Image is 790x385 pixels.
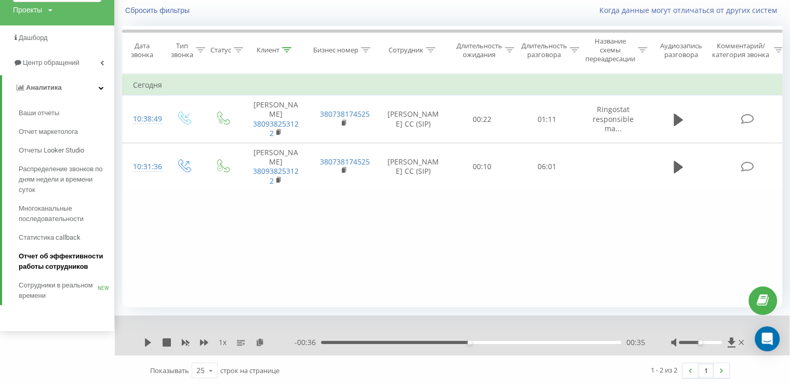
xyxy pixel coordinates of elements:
div: Accessibility label [467,340,472,345]
td: 01:11 [515,95,580,143]
span: Отчет об эффективности работы сотрудников [19,251,109,272]
a: 380938253122 [253,166,299,185]
a: Статистика callback [19,228,114,247]
div: 25 [196,365,205,376]
a: 380938253122 [253,119,299,138]
div: Длительность разговора [521,42,567,59]
a: Отчет об эффективности работы сотрудников [19,247,114,276]
a: Отчеты Looker Studio [19,141,114,160]
td: [PERSON_NAME] CC (SIP) [377,143,450,191]
span: Дашборд [19,34,48,42]
span: - 00:36 [294,337,321,348]
td: 00:22 [450,95,515,143]
a: 380738174525 [320,109,370,119]
div: 10:38:49 [133,109,154,129]
div: 10:31:36 [133,157,154,177]
td: [PERSON_NAME] [242,143,310,191]
a: 1 [698,363,714,378]
div: Бизнес номер [313,46,358,54]
a: Когда данные могут отличаться от других систем [599,5,782,15]
span: 00:35 [626,337,645,348]
a: Многоканальные последовательности [19,199,114,228]
span: Ваши отчеты [19,108,59,118]
td: [PERSON_NAME] CC (SIP) [377,95,450,143]
a: 380738174525 [320,157,370,167]
td: [PERSON_NAME] [242,95,310,143]
div: Комментарий/категория звонка [711,42,771,59]
span: Центр обращений [23,59,79,66]
a: Отчет маркетолога [19,122,114,141]
div: Тип звонка [171,42,193,59]
a: Распределение звонков по дням недели и времени суток [19,160,114,199]
span: Сотрудники в реальном времени [19,280,98,301]
span: Отчеты Looker Studio [19,145,84,156]
td: 00:10 [450,143,515,191]
div: Длительность ожидания [457,42,502,59]
button: Сбросить фильтры [122,6,195,15]
span: Ringostat responsible ma... [593,104,634,133]
span: Показывать [150,366,189,375]
div: Аудиозапись разговора [656,42,706,59]
span: Аналитика [26,84,62,91]
span: 1 x [219,337,226,348]
div: Дата звонка [123,42,161,59]
a: Ваши отчеты [19,104,114,122]
span: Отчет маркетолога [19,127,78,137]
td: 06:01 [515,143,580,191]
span: Многоканальные последовательности [19,203,109,224]
div: Проекты [13,5,42,15]
div: 1 - 2 из 2 [651,365,677,375]
div: Сотрудник [389,46,423,54]
div: Accessibility label [699,340,703,345]
span: Статистика callback [19,232,81,243]
span: Распределение звонков по дням недели и времени суток [19,164,109,195]
a: Сотрудники в реальном времениNEW [19,276,114,305]
div: Клиент [257,46,279,54]
a: Аналитика [2,75,114,100]
div: Open Intercom Messenger [755,326,780,351]
div: Статус [210,46,231,54]
div: Название схемы переадресации [585,37,635,63]
td: Сегодня [123,75,787,95]
span: строк на странице [220,366,279,375]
